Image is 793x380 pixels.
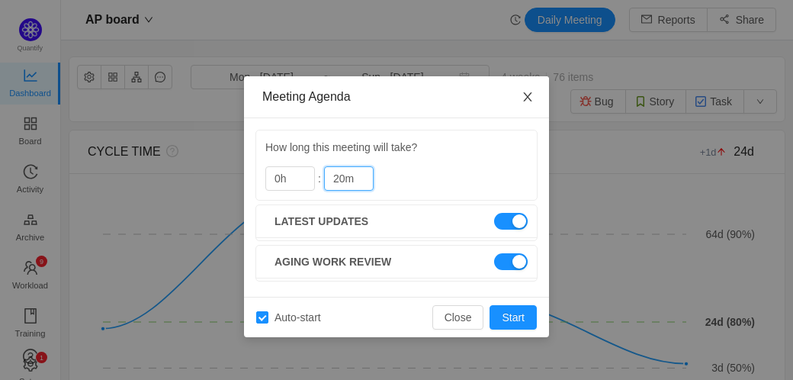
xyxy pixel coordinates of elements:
[432,305,484,330] button: Close
[490,305,537,330] button: Start
[262,89,531,105] div: Meeting Agenda
[506,76,549,119] button: Close
[318,172,321,185] span: :
[274,214,368,230] span: Latest updates
[268,311,327,324] span: Auto-start
[522,91,534,103] i: icon: close
[265,140,528,156] p: How long this meeting will take?
[274,254,391,270] span: Aging work review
